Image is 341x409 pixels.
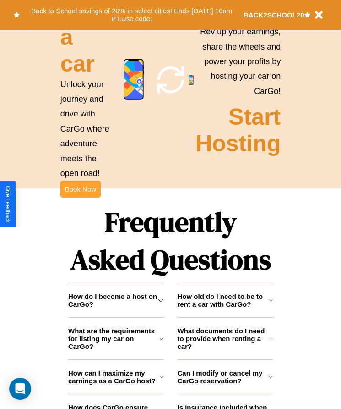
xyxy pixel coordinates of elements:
[5,186,11,223] div: Give Feedback
[244,11,304,19] b: BACK2SCHOOL20
[68,369,160,385] h3: How can I maximize my earnings as a CarGo host?
[124,59,144,100] img: phone
[178,293,269,308] h3: How old do I need to be to rent a car with CarGo?
[60,77,114,181] p: Unlock your journey and drive with CarGo where adventure meets the open road!
[68,199,273,283] h1: Frequently Asked Questions
[68,293,158,308] h3: How do I become a host on CarGo?
[178,327,270,350] h3: What documents do I need to provide when renting a car?
[178,369,269,385] h3: Can I modify or cancel my CarGo reservation?
[195,104,281,157] h2: Start Hosting
[60,181,101,198] button: Book Now
[189,75,194,85] img: phone
[195,24,281,99] p: Rev up your earnings, share the wheels and power your profits by hosting your car on CarGo!
[20,5,244,25] button: Back to School savings of 20% in select cities! Ends [DATE] 10am PT.Use code:
[68,327,160,350] h3: What are the requirements for listing my car on CarGo?
[9,378,31,400] div: Open Intercom Messenger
